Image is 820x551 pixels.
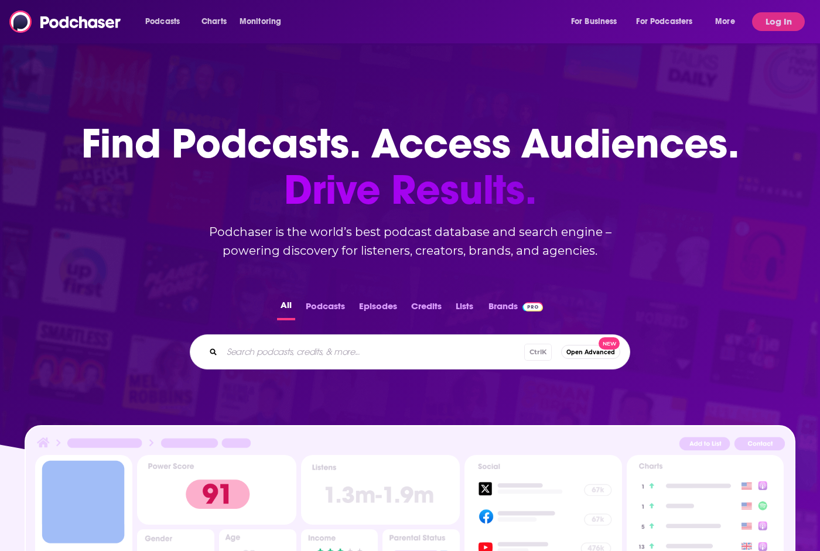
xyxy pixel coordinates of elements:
[571,13,617,30] span: For Business
[277,297,295,320] button: All
[752,12,805,31] button: Log In
[452,297,477,320] button: Lists
[566,349,615,355] span: Open Advanced
[137,12,195,31] button: open menu
[636,13,692,30] span: For Podcasters
[9,11,122,33] img: Podchaser - Follow, Share and Rate Podcasts
[563,12,632,31] button: open menu
[240,13,281,30] span: Monitoring
[301,455,460,524] img: Podcast Insights Listens
[629,12,710,31] button: open menu
[201,13,227,30] span: Charts
[302,297,348,320] button: Podcasts
[561,345,620,359] button: Open AdvancedNew
[176,223,644,260] h2: Podchaser is the world’s best podcast database and search engine – powering discovery for listene...
[35,436,785,455] img: Podcast Insights Header
[488,297,543,320] a: BrandsPodchaser Pro
[231,12,296,31] button: open menu
[408,297,445,320] button: Credits
[715,13,735,30] span: More
[356,297,401,320] button: Episodes
[81,121,739,213] h1: Find Podcasts. Access Audiences.
[137,455,296,524] img: Podcast Insights Power score
[190,334,630,369] div: Search podcasts, credits, & more...
[522,302,543,312] img: Podchaser Pro
[599,337,620,350] span: New
[194,12,234,31] a: Charts
[81,167,739,213] span: Drive Results.
[145,13,180,30] span: Podcasts
[222,343,524,361] input: Search podcasts, credits, & more...
[524,344,552,361] span: Ctrl K
[707,12,750,31] button: open menu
